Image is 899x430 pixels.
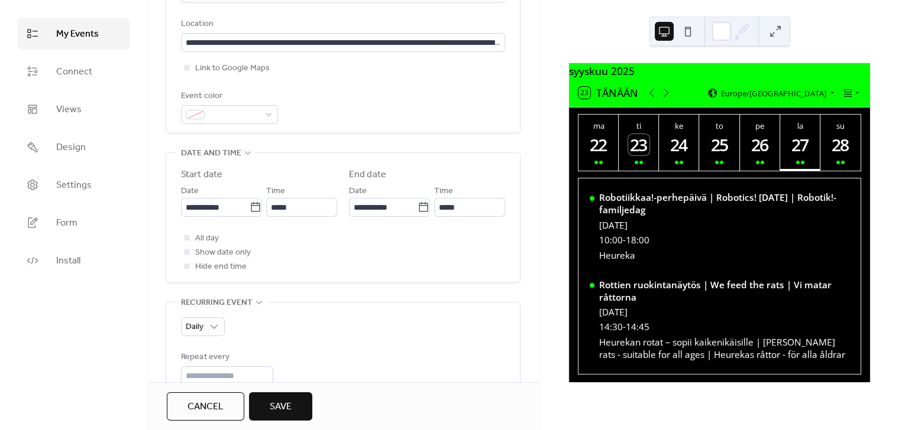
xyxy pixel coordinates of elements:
[830,134,851,155] div: 28
[434,184,453,198] span: Time
[181,17,503,31] div: Location
[266,184,285,198] span: Time
[599,191,850,216] div: Robotiikkaa!-perhepäivä | Robotics! [DATE] | Robotik!-familjedag
[195,246,251,260] span: Show date only
[18,131,130,163] a: Design
[659,115,699,171] button: ke24
[699,115,739,171] button: to25
[599,234,623,246] span: 10:00
[195,61,270,76] span: Link to Google Maps
[622,120,655,131] div: ti
[599,249,850,262] div: Heureka
[626,321,649,333] span: 14:45
[574,84,642,102] button: 23Tänään
[599,321,623,333] span: 14:30
[619,115,659,171] button: ti23
[623,321,626,333] span: -
[18,56,130,87] a: Connect
[186,319,203,335] span: Daily
[780,115,820,171] button: la27
[249,392,312,421] button: Save
[662,120,696,131] div: ke
[56,27,99,41] span: My Events
[181,146,241,161] span: Date and time
[56,141,86,155] span: Design
[626,234,649,246] span: 18:00
[349,168,386,182] div: End date
[181,89,276,103] div: Event color
[599,279,850,304] div: Rottien ruokintanäytös | We feed the rats | Vi matar råttorna
[569,63,870,79] div: syyskuu 2025
[167,392,244,421] button: Cancel
[720,89,826,97] span: Europe/[GEOGRAPHIC_DATA]
[703,120,736,131] div: to
[195,260,247,274] span: Hide end time
[18,169,130,201] a: Settings
[18,93,130,125] a: Views
[349,184,367,198] span: Date
[743,120,777,131] div: pe
[599,336,850,361] div: Heurekan rotat – sopii kaikenikäisille | [PERSON_NAME] rats - suitable for all ages | Heurekas rå...
[181,350,271,364] div: Repeat every
[820,115,861,171] button: su28
[195,232,219,246] span: All day
[588,134,609,155] div: 22
[181,296,253,310] span: Recurring event
[56,254,80,268] span: Install
[578,115,619,171] button: ma22
[18,207,130,239] a: Form
[181,184,199,198] span: Date
[784,120,817,131] div: la
[56,216,77,230] span: Form
[270,400,292,414] span: Save
[18,18,130,50] a: My Events
[668,134,690,155] div: 24
[187,400,224,414] span: Cancel
[18,245,130,276] a: Install
[824,120,857,131] div: su
[623,234,626,246] span: -
[740,115,780,171] button: pe26
[599,306,850,318] div: [DATE]
[56,103,82,117] span: Views
[582,120,615,131] div: ma
[181,168,222,182] div: Start date
[599,219,850,232] div: [DATE]
[56,65,92,79] span: Connect
[749,134,771,155] div: 26
[709,134,730,155] div: 25
[56,178,92,193] span: Settings
[628,134,649,155] div: 23
[790,134,811,155] div: 27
